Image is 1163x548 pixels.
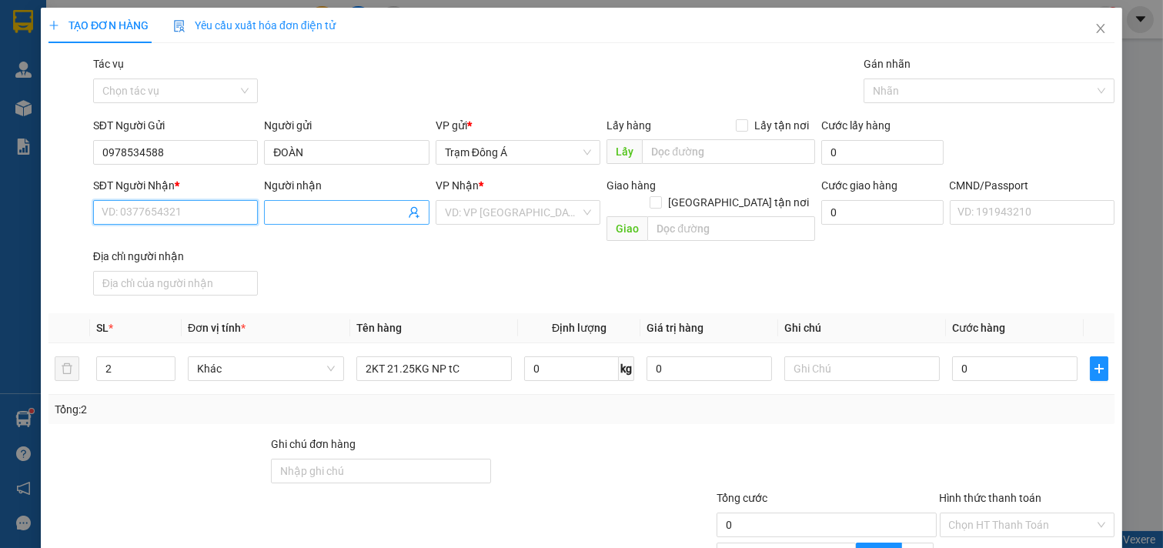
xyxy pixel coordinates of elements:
[607,139,642,164] span: Lấy
[264,177,429,194] div: Người nhận
[93,177,259,194] div: SĐT Người Nhận
[55,401,449,418] div: Tổng: 2
[55,356,79,381] button: delete
[356,322,402,334] span: Tên hàng
[13,15,37,31] span: Gửi:
[717,492,767,504] span: Tổng cước
[619,356,634,381] span: kg
[188,322,246,334] span: Đơn vị tính
[748,117,815,134] span: Lấy tận nơi
[607,119,651,132] span: Lấy hàng
[864,58,911,70] label: Gán nhãn
[607,179,656,192] span: Giao hàng
[118,99,286,137] div: 70.000
[445,141,592,164] span: Trạm Đông Á
[940,492,1042,504] label: Hình thức thanh toán
[48,19,149,32] span: TẠO ĐƠN HÀNG
[436,117,601,134] div: VP gửi
[950,177,1115,194] div: CMND/Passport
[647,356,772,381] input: 0
[821,140,944,165] input: Cước lấy hàng
[821,200,944,225] input: Cước giao hàng
[607,216,647,241] span: Giao
[48,20,59,31] span: plus
[821,179,897,192] label: Cước giao hàng
[647,322,703,334] span: Giá trị hàng
[120,13,284,32] div: [PERSON_NAME]
[271,438,356,450] label: Ghi chú đơn hàng
[552,322,607,334] span: Định lượng
[264,117,429,134] div: Người gửi
[93,271,259,296] input: Địa chỉ của người nhận
[1079,8,1122,51] button: Close
[120,32,284,50] div: NGỌC
[120,15,157,31] span: Nhận:
[93,58,124,70] label: Tác vụ
[13,50,109,68] div: TUẤN ANH
[662,194,815,211] span: [GEOGRAPHIC_DATA] tận nơi
[356,356,513,381] input: VD: Bàn, Ghế
[784,356,941,381] input: Ghi Chú
[952,322,1005,334] span: Cước hàng
[96,322,109,334] span: SL
[1090,356,1108,381] button: plus
[93,248,259,265] div: Địa chỉ người nhận
[173,19,336,32] span: Yêu cầu xuất hóa đơn điện tử
[647,216,814,241] input: Dọc đường
[197,357,335,380] span: Khác
[408,206,420,219] span: user-add
[271,459,490,483] input: Ghi chú đơn hàng
[778,313,947,343] th: Ghi chú
[436,179,479,192] span: VP Nhận
[1091,363,1108,375] span: plus
[821,119,891,132] label: Cước lấy hàng
[13,13,109,50] div: Trạm Đông Á
[642,139,814,164] input: Dọc đường
[173,20,185,32] img: icon
[118,99,226,135] span: Chưa [PERSON_NAME] :
[1094,22,1107,35] span: close
[93,117,259,134] div: SĐT Người Gửi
